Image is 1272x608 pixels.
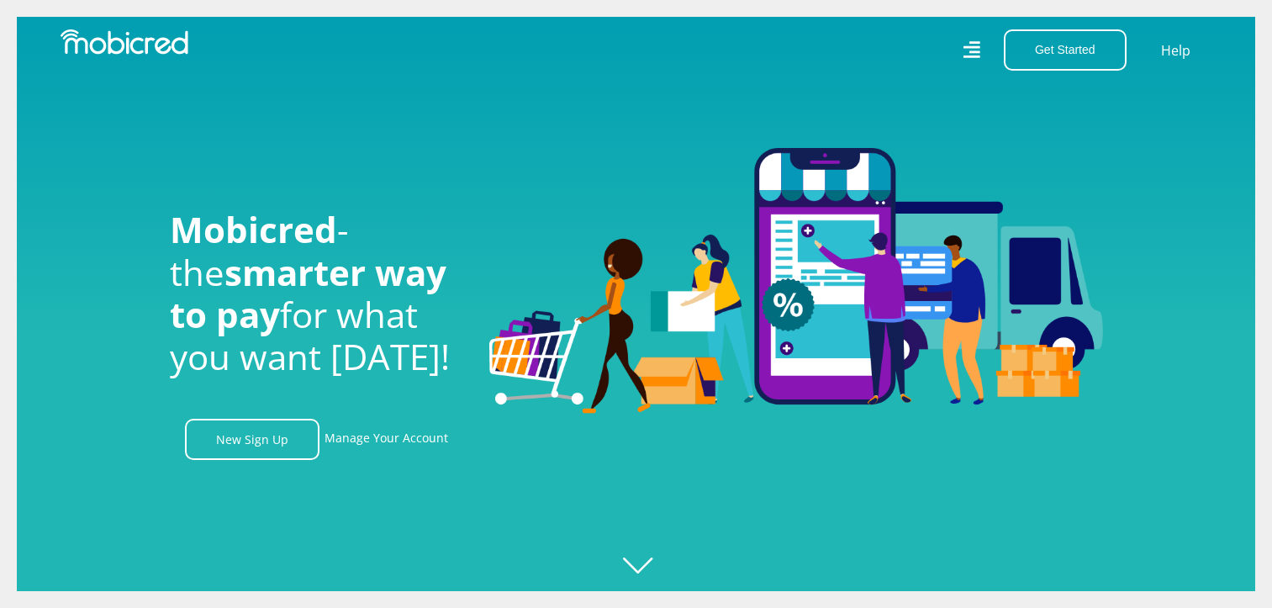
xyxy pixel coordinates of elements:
span: Mobicred [170,205,337,253]
button: Get Started [1004,29,1127,71]
a: Manage Your Account [325,419,448,460]
h1: - the for what you want [DATE]! [170,209,464,378]
a: New Sign Up [185,419,319,460]
a: Help [1160,40,1191,61]
span: smarter way to pay [170,248,446,338]
img: Welcome to Mobicred [489,148,1103,414]
img: Mobicred [61,29,188,55]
